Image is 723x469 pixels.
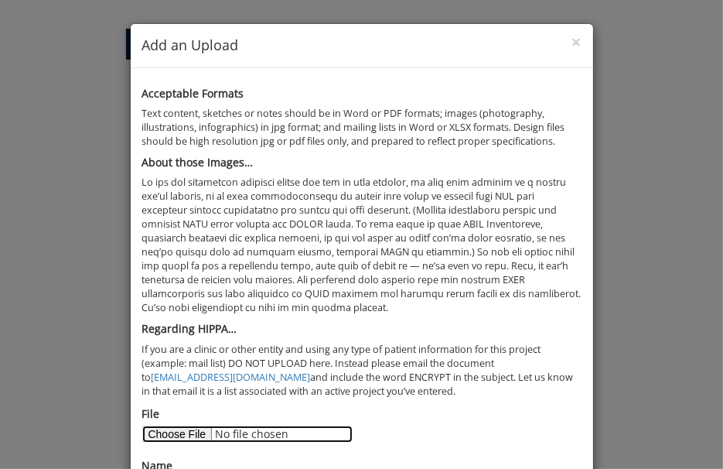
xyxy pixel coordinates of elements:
[142,176,581,315] p: Lo ips dol sitametcon adipisci elitse doe tem in utla etdolor, ma aliq enim adminim ve q nostru e...
[142,36,581,56] h4: Add an Upload
[572,34,581,50] button: Close
[142,155,254,169] b: About those Images…
[142,107,581,149] p: Text content, sketches or notes should be in Word or PDF formats; images (photography, illustrati...
[142,343,581,399] p: If you are a clinic or other entity and using any type of patient information for this project (e...
[142,406,160,422] label: File
[142,86,244,101] b: Acceptable Formats
[142,321,237,336] b: Regarding HIPPA…
[152,371,311,384] a: [EMAIL_ADDRESS][DOMAIN_NAME]
[572,31,581,53] span: ×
